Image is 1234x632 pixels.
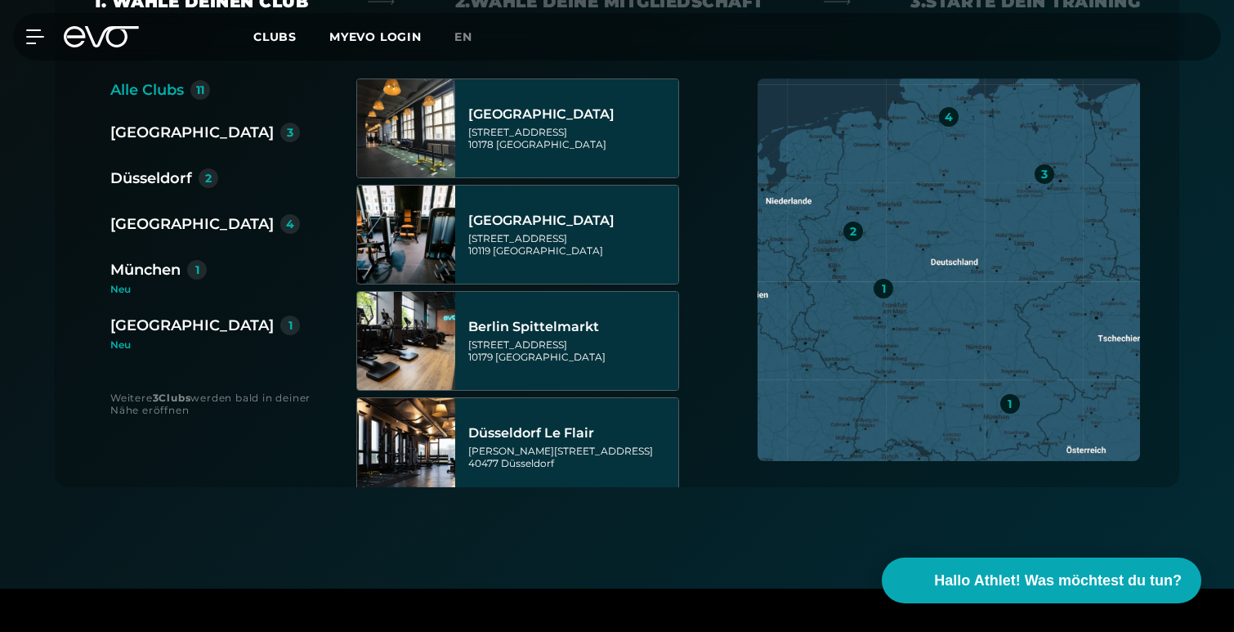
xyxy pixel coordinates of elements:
div: 1 [195,264,199,276]
img: Berlin Spittelmarkt [357,292,455,390]
div: [GEOGRAPHIC_DATA] [110,213,274,235]
span: Hallo Athlet! Was möchtest du tun? [934,570,1182,592]
div: 1 [1008,398,1012,410]
div: Neu [110,340,300,350]
div: [GEOGRAPHIC_DATA] [468,106,673,123]
div: 2 [205,173,212,184]
strong: Clubs [159,392,190,404]
div: 11 [196,84,204,96]
div: [GEOGRAPHIC_DATA] [110,314,274,337]
button: Hallo Athlet! Was möchtest du tun? [882,558,1201,603]
img: Berlin Rosenthaler Platz [357,186,455,284]
div: [PERSON_NAME][STREET_ADDRESS] 40477 Düsseldorf [468,445,673,469]
a: MYEVO LOGIN [329,29,422,44]
img: Düsseldorf Le Flair [357,398,455,496]
div: 4 [286,218,294,230]
div: München [110,258,181,281]
span: Clubs [253,29,297,44]
span: en [454,29,472,44]
a: Clubs [253,29,329,44]
strong: 3 [153,392,159,404]
div: 1 [288,320,293,331]
div: Alle Clubs [110,78,184,101]
div: Düsseldorf [110,167,192,190]
div: 3 [1041,168,1048,180]
div: [STREET_ADDRESS] 10178 [GEOGRAPHIC_DATA] [468,126,673,150]
div: 2 [850,226,856,237]
div: Düsseldorf Le Flair [468,425,673,442]
div: Neu [110,285,313,294]
a: en [454,28,492,47]
div: [GEOGRAPHIC_DATA] [110,121,274,144]
div: [GEOGRAPHIC_DATA] [468,213,673,229]
img: Berlin Alexanderplatz [357,79,455,177]
img: map [758,78,1140,461]
div: 1 [882,283,886,294]
div: Weitere werden bald in deiner Nähe eröffnen [110,392,324,416]
div: [STREET_ADDRESS] 10119 [GEOGRAPHIC_DATA] [468,232,673,257]
div: [STREET_ADDRESS] 10179 [GEOGRAPHIC_DATA] [468,338,673,363]
div: 3 [287,127,293,138]
div: Berlin Spittelmarkt [468,319,673,335]
div: 4 [945,111,953,123]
